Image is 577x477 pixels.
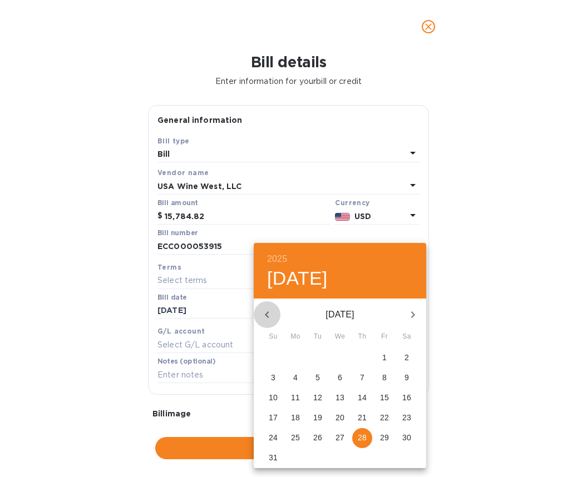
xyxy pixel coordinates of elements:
[358,392,367,403] p: 14
[374,368,394,388] button: 8
[263,388,283,408] button: 10
[308,428,328,448] button: 26
[308,331,328,342] span: Tu
[315,372,320,383] p: 5
[336,432,344,443] p: 27
[291,412,300,423] p: 18
[285,388,305,408] button: 11
[285,331,305,342] span: Mo
[308,408,328,428] button: 19
[358,412,367,423] p: 21
[313,392,322,403] p: 12
[330,331,350,342] span: We
[402,412,411,423] p: 23
[405,352,409,363] p: 2
[374,331,394,342] span: Fr
[380,432,389,443] p: 29
[308,368,328,388] button: 5
[380,412,389,423] p: 22
[397,408,417,428] button: 23
[280,308,400,321] p: [DATE]
[352,331,372,342] span: Th
[405,372,409,383] p: 9
[397,348,417,368] button: 2
[313,432,322,443] p: 26
[263,368,283,388] button: 3
[358,432,367,443] p: 28
[330,368,350,388] button: 6
[374,388,394,408] button: 15
[293,372,298,383] p: 4
[397,388,417,408] button: 16
[397,368,417,388] button: 9
[271,372,275,383] p: 3
[336,412,344,423] p: 20
[269,392,278,403] p: 10
[263,331,283,342] span: Su
[291,432,300,443] p: 25
[263,428,283,448] button: 24
[269,412,278,423] p: 17
[313,412,322,423] p: 19
[382,372,387,383] p: 8
[285,368,305,388] button: 4
[285,408,305,428] button: 18
[336,392,344,403] p: 13
[269,432,278,443] p: 24
[360,372,364,383] p: 7
[382,352,387,363] p: 1
[330,388,350,408] button: 13
[397,331,417,342] span: Sa
[380,392,389,403] p: 15
[285,428,305,448] button: 25
[263,448,283,468] button: 31
[352,388,372,408] button: 14
[402,432,411,443] p: 30
[397,428,417,448] button: 30
[308,388,328,408] button: 12
[330,428,350,448] button: 27
[374,348,394,368] button: 1
[402,392,411,403] p: 16
[338,372,342,383] p: 6
[330,408,350,428] button: 20
[352,408,372,428] button: 21
[263,408,283,428] button: 17
[352,428,372,448] button: 28
[269,452,278,463] p: 31
[291,392,300,403] p: 11
[267,251,287,267] button: 2025
[267,267,328,290] button: [DATE]
[352,368,372,388] button: 7
[374,428,394,448] button: 29
[374,408,394,428] button: 22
